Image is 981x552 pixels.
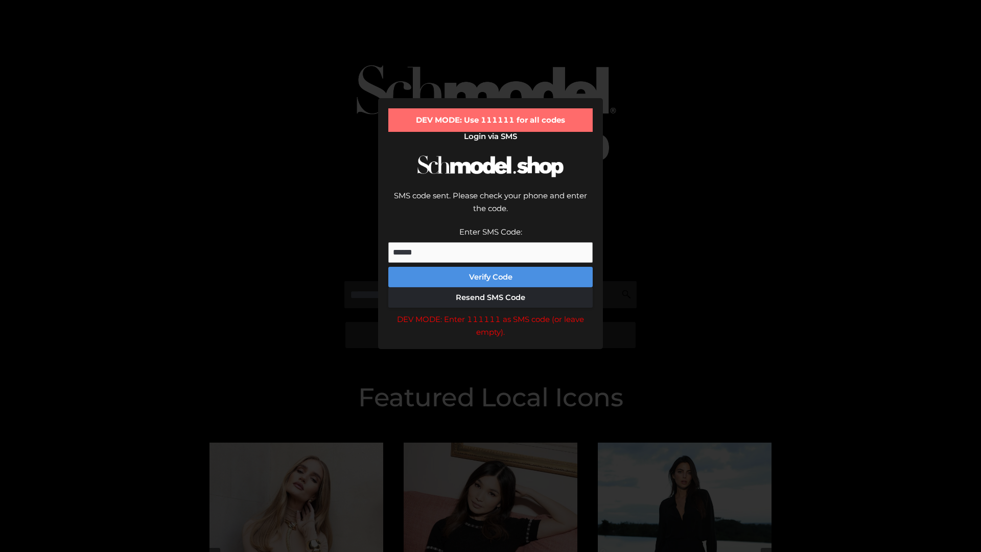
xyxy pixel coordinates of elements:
button: Verify Code [388,267,593,287]
img: Schmodel Logo [414,146,567,187]
label: Enter SMS Code: [459,227,522,237]
div: DEV MODE: Use 111111 for all codes [388,108,593,132]
div: DEV MODE: Enter 111111 as SMS code (or leave empty). [388,313,593,339]
div: SMS code sent. Please check your phone and enter the code. [388,189,593,225]
button: Resend SMS Code [388,287,593,308]
h2: Login via SMS [388,132,593,141]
